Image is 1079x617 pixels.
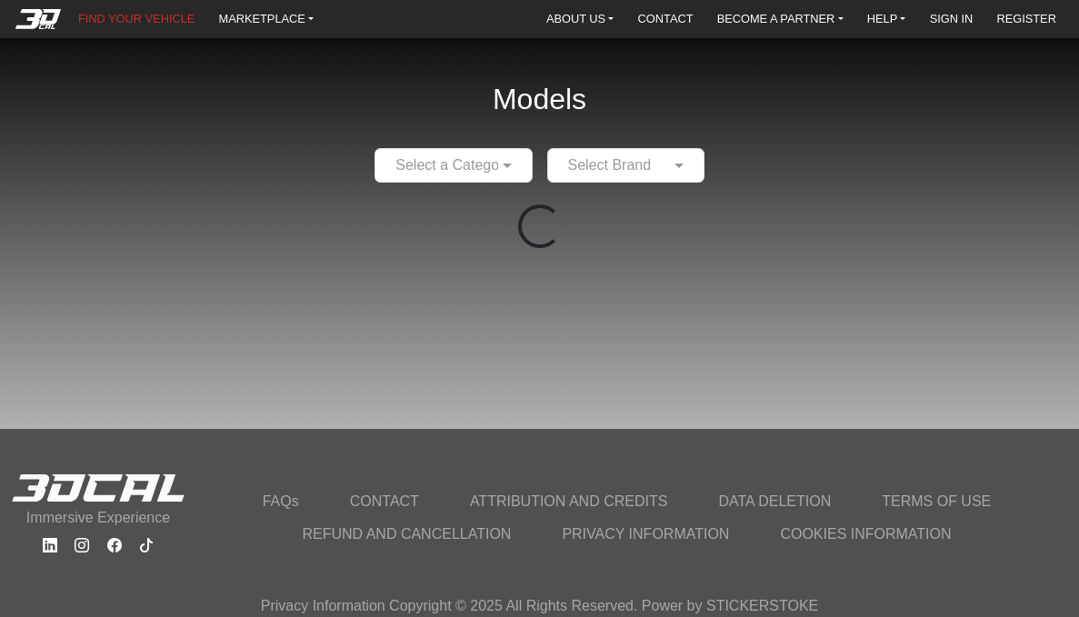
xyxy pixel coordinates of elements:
a: DATA DELETION [707,485,842,518]
a: CONTACT [631,7,701,31]
a: FAQs [252,485,310,518]
p: Immersive Experience [11,507,185,529]
a: TERMS OF USE [871,485,1002,518]
a: CONTACT [339,485,430,518]
a: BECOME A PARTNER [710,7,851,31]
a: REFUND AND CANCELLATION [291,518,522,551]
a: COOKIES INFORMATION [769,518,962,551]
h2: Models [493,58,586,141]
a: ATTRIBUTION AND CREDITS [459,485,679,518]
p: Privacy Information Copyright © 2025 All Rights Reserved. Power by STICKERSTOKE [261,595,819,617]
a: HELP [860,7,914,31]
a: ABOUT US [539,7,621,31]
a: FIND YOUR VEHICLE [71,7,202,31]
a: MARKETPLACE [212,7,322,31]
a: REGISTER [989,7,1063,31]
a: PRIVACY INFORMATION [551,518,740,551]
a: SIGN IN [923,7,981,31]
